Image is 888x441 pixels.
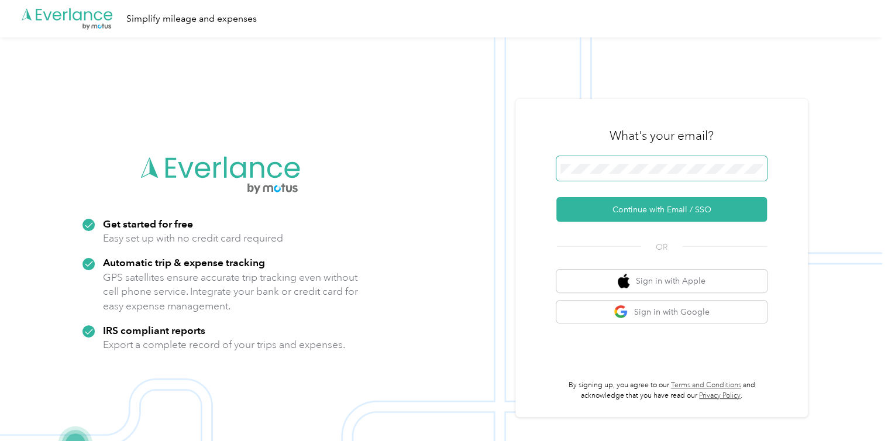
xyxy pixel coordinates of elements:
p: Easy set up with no credit card required [103,231,283,246]
h3: What's your email? [610,128,714,144]
p: Export a complete record of your trips and expenses. [103,337,345,352]
button: google logoSign in with Google [556,301,767,323]
a: Privacy Policy [699,391,741,400]
strong: IRS compliant reports [103,324,205,336]
a: Terms and Conditions [671,381,741,390]
img: apple logo [618,274,629,288]
strong: Get started for free [103,218,193,230]
button: Continue with Email / SSO [556,197,767,222]
button: apple logoSign in with Apple [556,270,767,292]
p: By signing up, you agree to our and acknowledge that you have read our . [556,380,767,401]
p: GPS satellites ensure accurate trip tracking even without cell phone service. Integrate your bank... [103,270,359,313]
div: Simplify mileage and expenses [126,12,257,26]
strong: Automatic trip & expense tracking [103,256,265,268]
span: OR [641,241,682,253]
img: google logo [614,305,628,319]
